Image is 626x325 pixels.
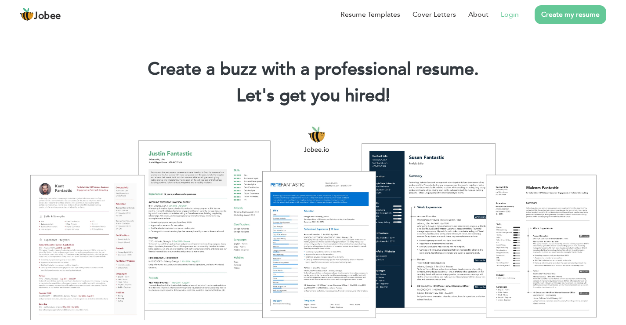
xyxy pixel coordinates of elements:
[20,7,34,22] img: jobee.io
[501,9,519,20] a: Login
[535,5,606,24] a: Create my resume
[340,9,400,20] a: Resume Templates
[20,7,61,22] a: Jobee
[413,9,456,20] a: Cover Letters
[34,11,61,21] span: Jobee
[13,58,613,81] h1: Create a buzz with a professional resume.
[386,84,390,108] span: |
[279,84,390,108] span: get you hired!
[468,9,488,20] a: About
[13,84,613,107] h2: Let's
